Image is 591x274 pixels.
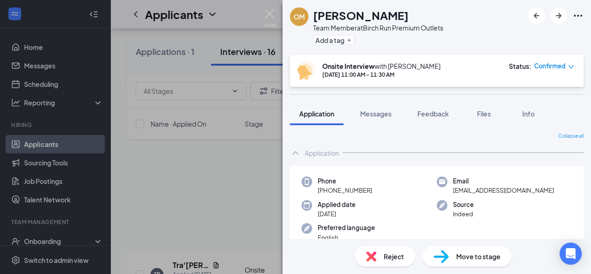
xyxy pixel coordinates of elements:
[294,12,305,21] div: OM
[318,233,375,242] span: English
[318,177,372,186] span: Phone
[384,251,404,262] span: Reject
[322,62,374,70] b: Onsite Interview
[299,110,334,118] span: Application
[290,147,301,158] svg: ChevronUp
[568,64,574,70] span: down
[318,209,356,219] span: [DATE]
[322,71,440,79] div: [DATE] 11:00 AM - 11:30 AM
[558,133,584,140] span: Collapse all
[550,7,567,24] button: ArrowRight
[318,200,356,209] span: Applied date
[313,7,409,23] h1: [PERSON_NAME]
[534,61,566,71] span: Confirmed
[531,10,542,21] svg: ArrowLeftNew
[560,243,582,265] div: Open Intercom Messenger
[528,7,545,24] button: ArrowLeftNew
[305,148,339,158] div: Application
[318,223,375,232] span: Preferred language
[573,10,584,21] svg: Ellipses
[453,200,474,209] span: Source
[322,61,440,71] div: with [PERSON_NAME]
[346,37,352,43] svg: Plus
[453,186,554,195] span: [EMAIL_ADDRESS][DOMAIN_NAME]
[313,23,443,32] div: Team Member at Birch Run Premium Outlets
[417,110,449,118] span: Feedback
[553,10,564,21] svg: ArrowRight
[453,209,474,219] span: Indeed
[522,110,535,118] span: Info
[360,110,392,118] span: Messages
[456,251,501,262] span: Move to stage
[477,110,491,118] span: Files
[318,186,372,195] span: [PHONE_NUMBER]
[509,61,531,71] div: Status :
[313,35,354,45] button: PlusAdd a tag
[453,177,554,186] span: Email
